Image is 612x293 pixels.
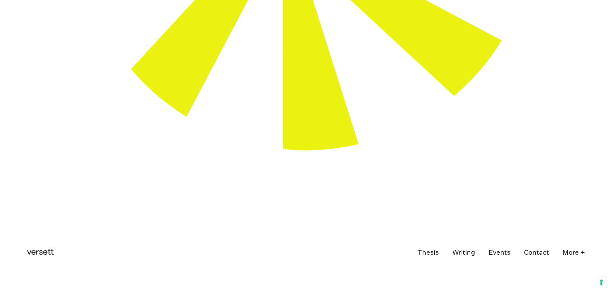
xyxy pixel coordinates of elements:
[596,277,607,288] button: Your consent preferences for tracking technologies
[563,246,585,259] button: More +
[524,246,549,259] a: Contact
[452,246,475,259] a: Writing
[489,246,510,259] a: Events
[417,246,439,259] a: Thesis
